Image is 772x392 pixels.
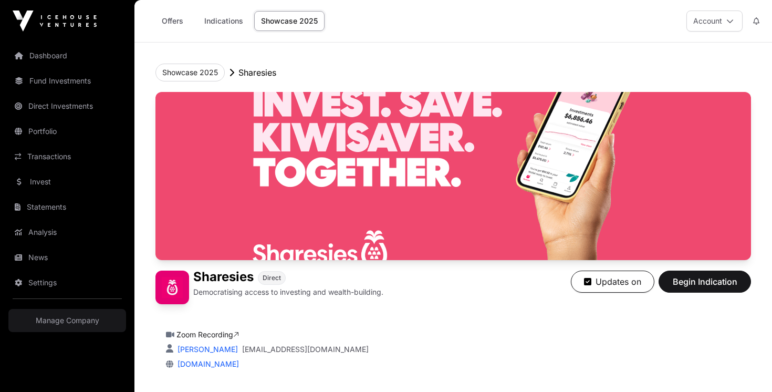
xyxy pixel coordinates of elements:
[193,287,383,297] p: Democratising access to investing and wealth-building.
[254,11,325,31] a: Showcase 2025
[8,221,126,244] a: Analysis
[151,11,193,31] a: Offers
[8,44,126,67] a: Dashboard
[659,271,751,293] button: Begin Indication
[13,11,97,32] img: Icehouse Ventures Logo
[193,271,254,285] h1: Sharesies
[8,69,126,92] a: Fund Investments
[155,64,225,81] button: Showcase 2025
[173,359,239,368] a: [DOMAIN_NAME]
[8,170,126,193] a: Invest
[175,345,238,354] a: [PERSON_NAME]
[8,246,126,269] a: News
[8,145,126,168] a: Transactions
[155,271,189,304] img: Sharesies
[8,271,126,294] a: Settings
[8,95,126,118] a: Direct Investments
[263,274,281,282] span: Direct
[242,344,369,355] a: [EMAIL_ADDRESS][DOMAIN_NAME]
[8,195,126,219] a: Statements
[571,271,654,293] button: Updates on
[8,120,126,143] a: Portfolio
[197,11,250,31] a: Indications
[672,275,738,288] span: Begin Indication
[659,281,751,292] a: Begin Indication
[8,309,126,332] a: Manage Company
[155,92,751,260] img: Sharesies
[686,11,743,32] button: Account
[176,330,239,339] a: Zoom Recording
[238,66,276,79] p: Sharesies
